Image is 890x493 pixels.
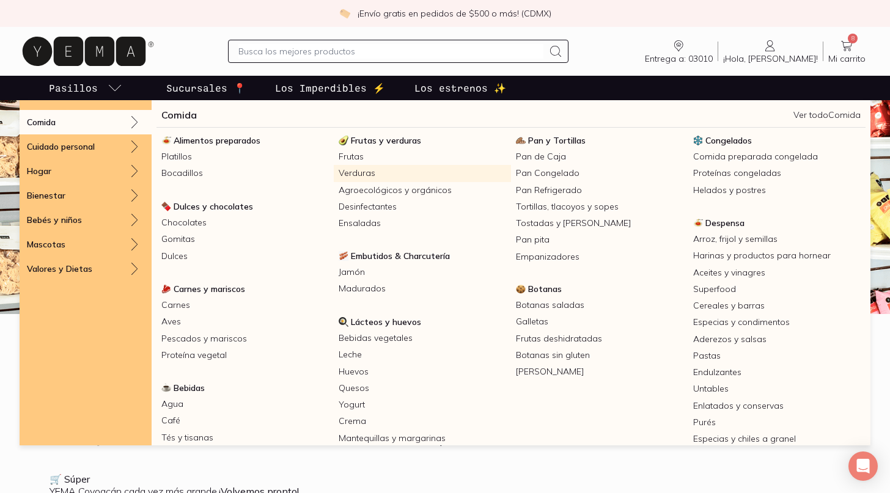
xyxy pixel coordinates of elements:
a: Pescados y mariscos [156,330,334,347]
img: check [339,8,350,19]
a: Alimentos preparadosAlimentos preparados [156,133,334,148]
span: 8 [848,34,858,43]
div: Open Intercom Messenger [848,451,878,481]
p: Bebés y niños [27,214,82,225]
a: Pan de Caja [511,148,688,165]
p: Pasillos [49,81,98,95]
a: Platillos [156,148,334,165]
a: Especias y chiles a granel [688,431,866,447]
span: Embutidos & Charcutería [351,250,450,261]
img: Despensa [693,218,703,228]
span: Carnes y mariscos [174,283,245,294]
a: Huevos [334,363,511,380]
img: Lácteos y huevos [339,317,348,327]
a: Madurados [334,280,511,297]
p: Mascotas [27,239,65,250]
span: Alimentos preparados [174,135,260,146]
a: pasillo-todos-link [46,76,125,100]
a: Frutas deshidratadas [511,330,688,347]
a: Café [156,412,334,429]
a: Verduras [334,165,511,181]
img: Pan y Tortillas [516,136,526,145]
a: Los estrenos ✨ [412,76,509,100]
img: Embutidos & Charcutería [339,251,348,261]
img: Botanas [516,284,526,294]
a: Empanizadores [511,249,688,265]
a: Especias y condimentos [688,314,866,330]
input: Busca los mejores productos [238,44,543,59]
p: Hogar [27,166,51,177]
a: Proteína vegetal [156,347,334,363]
img: Carnes y mariscos [161,284,171,294]
a: Lácteos y huevosLácteos y huevos [334,314,511,330]
a: Proteínas congeladas [688,165,866,181]
a: BotanasBotanas [511,281,688,297]
a: Yogurt [334,396,511,413]
a: Frutas y verdurasFrutas y verduras [334,133,511,148]
a: Entrega a: 03010 [640,38,718,64]
a: Harinas y productos para hornear [688,247,866,264]
span: Frutas y verduras [351,135,421,146]
a: Mantequillas y margarinas [334,430,511,447]
p: Valores y Dietas [27,263,92,274]
p: Los Imperdibles ⚡️ [275,81,385,95]
a: 8Mi carrito [823,38,870,64]
a: Pan pita [511,232,688,248]
a: Helados y postres [688,182,866,199]
a: Los Imperdibles ⚡️ [273,76,388,100]
b: 🛒 Súper [50,473,90,485]
a: Cereales y barras [688,298,866,314]
img: Frutas y verduras [339,136,348,145]
a: Comida preparada congelada [688,148,866,165]
a: Agroecológicos y orgánicos [334,182,511,199]
span: Entrega a: 03010 [645,53,713,64]
p: Cuidado personal [27,141,95,152]
a: Embutidos & CharcuteríaEmbutidos & Charcutería [334,248,511,264]
a: Tortillas, tlacoyos y sopes [511,199,688,215]
a: Endulzantes [688,364,866,381]
a: Frutas [334,148,511,165]
a: Sucursales 📍 [164,76,248,100]
a: ¡Hola, [PERSON_NAME]! [718,38,823,64]
a: Tostadas y [PERSON_NAME] [511,215,688,232]
a: Leche [334,346,511,363]
a: Pan Congelado [511,165,688,181]
a: Botanas sin gluten [511,347,688,363]
a: Enlatados y conservas [688,398,866,414]
a: Aves [156,313,334,330]
a: Carnes y mariscosCarnes y mariscos [156,281,334,297]
img: Alimentos preparados [161,136,171,145]
span: Congelados [705,135,752,146]
span: Lácteos y huevos [351,316,421,327]
span: Bebidas [174,382,205,393]
a: Dulces [156,248,334,265]
a: Arroz, frijol y semillas [688,231,866,247]
a: CongeladosCongelados [688,133,866,148]
a: Agua [156,396,334,412]
span: ¡Hola, [PERSON_NAME]! [723,53,818,64]
a: Ver todoComida [793,109,861,120]
span: Dulces y chocolates [174,201,253,212]
p: Comida [27,117,56,128]
p: Bienestar [27,190,65,201]
a: Pan Refrigerado [511,182,688,199]
a: Botanas saladas [511,297,688,313]
span: Despensa [705,217,745,228]
img: Dulces y chocolates [161,202,171,211]
a: Tés y tisanas [156,429,334,446]
p: Los estrenos ✨ [414,81,506,95]
p: ¡Envío gratis en pedidos de $500 o más! (CDMX) [358,7,551,20]
a: Pastas [688,348,866,364]
a: Ensaladas [334,215,511,232]
a: Galletas [511,313,688,330]
span: Mi carrito [828,53,866,64]
a: Chocolates [156,214,334,231]
a: Aceites y vinagres [688,265,866,281]
img: Congelados [693,136,703,145]
p: Sucursales 📍 [166,81,246,95]
span: Pan y Tortillas [528,135,586,146]
a: Pan y TortillasPan y Tortillas [511,133,688,148]
a: Carnes [156,297,334,313]
a: DespensaDespensa [688,215,866,231]
a: Gomitas [156,231,334,247]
